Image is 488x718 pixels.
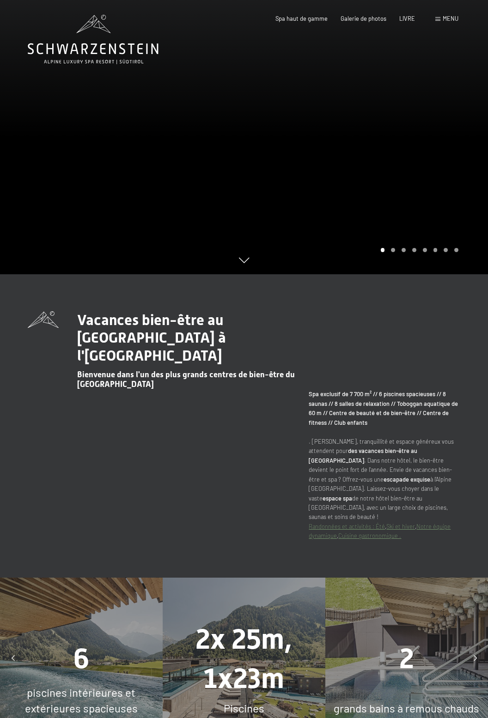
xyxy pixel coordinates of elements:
font: . Dans notre hôtel, le bien-être devient le point fort de l'année. Envie de vacances bien-être et... [309,457,452,483]
div: Pagination du carrousel [378,248,458,252]
font: , [415,523,416,530]
font: 6 [73,642,89,675]
a: Galerie de photos [341,15,386,22]
div: Carousel Page 6 [433,248,438,252]
font: , [337,532,338,539]
div: Carousel Page 7 [444,248,448,252]
font: Bienvenue dans l'un des plus grands centres de bien-être du [GEOGRAPHIC_DATA] [77,370,295,389]
div: Carousel Page 3 [402,248,406,252]
font: des vacances bien-être au [GEOGRAPHIC_DATA] [309,447,417,464]
font: Vacances bien-être au [GEOGRAPHIC_DATA] à l'[GEOGRAPHIC_DATA] [77,311,226,364]
a: Randonnées et activités : Été [309,523,385,530]
div: Carousel Page 5 [423,248,427,252]
a: LIVRE [399,15,415,22]
font: 2x 25m, 1x23m [195,623,292,694]
font: à l'Alpine [GEOGRAPHIC_DATA]. Laissez-vous choyer dans le vaste [309,476,451,502]
font: Piscines [224,701,264,715]
font: . [PERSON_NAME], tranquillité et espace généreux vous attendent pour [309,438,454,454]
font: 2 [399,642,414,675]
font: grands bains à remous chauds [334,701,479,715]
div: Carousel Page 8 [454,248,458,252]
font: piscines intérieures et extérieures spacieuses [25,686,138,715]
a: Cuisine gastronomique . [338,532,401,539]
font: escapade exquise [384,476,430,483]
div: Carousel Page 4 [412,248,416,252]
a: Spa haut de gamme [275,15,328,22]
div: Carousel Page 1 (Current Slide) [381,248,385,252]
font: de notre hôtel bien-être au [GEOGRAPHIC_DATA], avec un large choix de piscines, saunas et soins d... [309,495,448,521]
font: menu [443,15,458,22]
font: Spa exclusif de 7 700 m² // 6 piscines spacieuses // 8 saunas // 8 salles de relaxation // Tobogg... [309,390,458,426]
div: Carousel Page 2 [391,248,395,252]
font: , [385,523,386,530]
font: espace spa [323,495,352,502]
a: Ski et hiver [386,523,415,530]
